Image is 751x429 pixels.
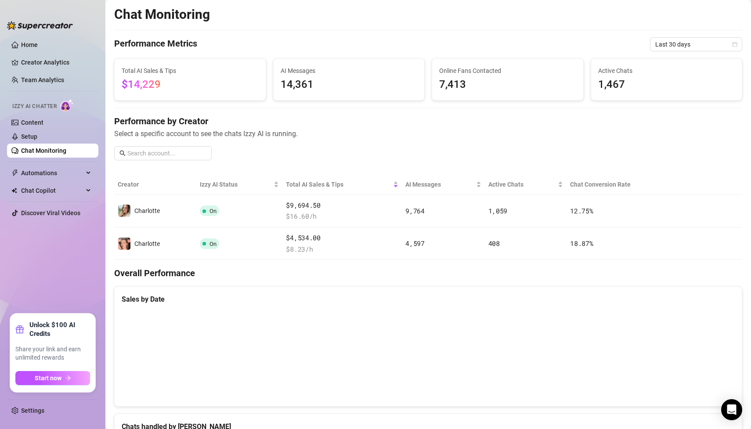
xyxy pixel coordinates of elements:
a: Creator Analytics [21,55,91,69]
img: logo-BBDzfeDw.svg [7,21,73,30]
span: Active Chats [598,66,735,76]
th: Active Chats [485,174,567,195]
span: Izzy AI Status [200,180,272,189]
span: 12.75 % [570,206,593,215]
a: Setup [21,133,37,140]
span: $ 16.60 /h [286,211,398,222]
button: Start nowarrow-right [15,371,90,385]
span: gift [15,325,24,334]
span: calendar [732,42,737,47]
span: On [209,241,217,247]
span: Izzy AI Chatter [12,102,57,111]
span: AI Messages [281,66,418,76]
th: Chat Conversion Rate [567,174,679,195]
a: Settings [21,407,44,414]
div: Open Intercom Messenger [721,399,742,420]
img: Chat Copilot [11,187,17,194]
th: Total AI Sales & Tips [282,174,402,195]
span: $14,229 [122,78,161,90]
span: Select a specific account to see the chats Izzy AI is running. [114,128,742,139]
span: Charlotte [134,240,160,247]
span: $ 8.23 /h [286,244,398,255]
img: Charlotte [118,238,130,250]
span: 14,361 [281,76,418,93]
span: arrow-right [65,375,71,381]
span: $4,534.00 [286,233,398,243]
span: Total AI Sales & Tips [122,66,259,76]
th: Izzy AI Status [196,174,283,195]
a: Discover Viral Videos [21,209,80,216]
h4: Overall Performance [114,267,742,279]
a: Content [21,119,43,126]
h2: Chat Monitoring [114,6,210,23]
th: Creator [114,174,196,195]
span: Total AI Sales & Tips [286,180,391,189]
div: Sales by Date [122,294,735,305]
a: Team Analytics [21,76,64,83]
span: thunderbolt [11,169,18,177]
img: AI Chatter [60,99,74,112]
span: 18.87 % [570,239,593,248]
h4: Performance Metrics [114,37,197,51]
span: On [209,208,217,214]
img: Charlotte [118,205,130,217]
span: 9,764 [405,206,425,215]
span: Share your link and earn unlimited rewards [15,345,90,362]
h4: Performance by Creator [114,115,742,127]
span: 408 [488,239,500,248]
strong: Unlock $100 AI Credits [29,321,90,338]
span: 4,597 [405,239,425,248]
input: Search account... [127,148,206,158]
span: 7,413 [439,76,576,93]
span: $9,694.50 [286,200,398,211]
span: 1,467 [598,76,735,93]
span: Active Chats [488,180,556,189]
a: Chat Monitoring [21,147,66,154]
span: Start now [35,375,61,382]
span: Charlotte [134,207,160,214]
span: Online Fans Contacted [439,66,576,76]
span: AI Messages [405,180,474,189]
a: Home [21,41,38,48]
span: Chat Copilot [21,184,83,198]
span: Last 30 days [655,38,737,51]
span: Automations [21,166,83,180]
span: search [119,150,126,156]
th: AI Messages [402,174,484,195]
span: 1,059 [488,206,508,215]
